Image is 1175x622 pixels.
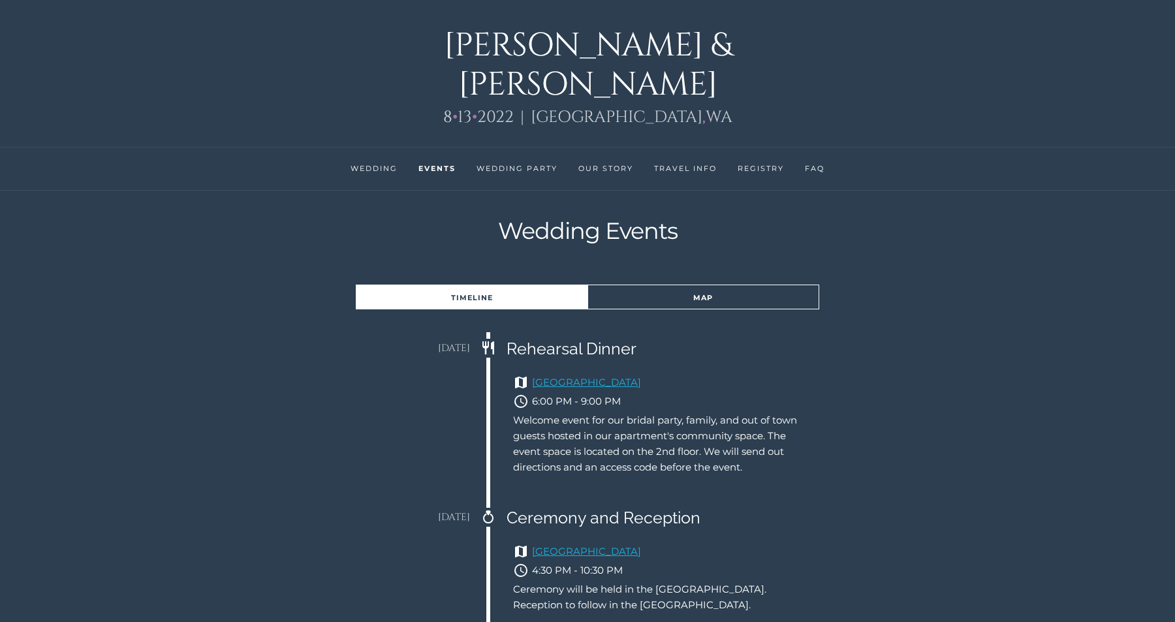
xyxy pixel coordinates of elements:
span: , [702,106,706,128]
span: Ceremony will be held in the [GEOGRAPHIC_DATA]. Reception to follow in the [GEOGRAPHIC_DATA]. [513,582,809,613]
p: Ceremony and Reception [507,505,813,531]
span: Clock Outline icon [513,563,529,578]
button: Map [588,285,820,309]
span: Ring icon [480,508,497,527]
span: 6:00 PM - 9:00 PM [532,394,621,409]
a: Travel Info [654,164,717,173]
a: Wedding [351,164,398,173]
span: • [472,106,477,128]
p: [DATE] [356,335,486,491]
a: Events [418,164,456,173]
a: [GEOGRAPHIC_DATA] [532,376,641,388]
span: Welcome event for our bridal party, family, and out of town guests hosted in our apartment's comm... [513,412,809,475]
h1: [PERSON_NAME] & [PERSON_NAME] [356,26,819,104]
span: | [520,106,524,128]
span: 4:30 PM - 10:30 PM [532,563,623,578]
a: Wedding Party [477,164,557,173]
span: Silverware Fork Knife icon [480,339,497,358]
a: Our Story [578,164,633,173]
p: 8 13 2022 [GEOGRAPHIC_DATA] WA [356,104,819,147]
a: Registry [738,164,784,173]
span: Map icon [513,375,529,390]
span: • [452,106,458,128]
span: Clock Outline icon [513,394,529,409]
span: Map icon [513,544,529,559]
h2: Wedding Events [356,217,819,245]
a: [GEOGRAPHIC_DATA] [532,545,641,557]
p: Rehearsal Dinner [507,335,813,362]
button: Timeline [356,285,588,309]
a: FAQ [805,164,824,173]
